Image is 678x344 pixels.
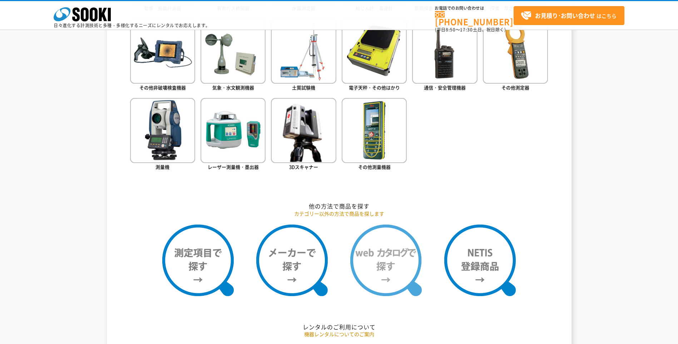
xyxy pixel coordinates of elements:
[271,19,336,84] img: 土質試験機
[460,26,473,33] span: 17:30
[130,330,548,338] p: 機器レンタルについてのご案内
[139,84,186,91] span: その他非破壊検査機器
[130,98,195,172] a: 測量機
[256,225,328,296] img: メーカーで探す
[130,19,195,93] a: その他非破壊検査機器
[201,19,266,93] a: 気象・水文観測機器
[271,98,336,163] img: 3Dスキャナー
[271,98,336,172] a: 3Dスキャナー
[130,202,548,210] h2: 他の方法で商品を探す
[155,163,169,170] span: 測量機
[208,163,259,170] span: レーザー測量機・墨出器
[342,19,407,84] img: 電子天秤・その他はかり
[342,98,407,163] img: その他測量機器
[130,210,548,217] p: カテゴリー以外の方法で商品を探します
[130,323,548,331] h2: レンタルのご利用について
[130,19,195,84] img: その他非破壊検査機器
[292,84,315,91] span: 土質試験機
[435,11,514,26] a: [PHONE_NUMBER]
[358,163,391,170] span: その他測量機器
[483,19,548,93] a: その他測定器
[535,11,595,20] strong: お見積り･お問い合わせ
[501,84,529,91] span: その他測定器
[130,98,195,163] img: 測量機
[162,225,234,296] img: 測定項目で探す
[483,19,548,84] img: その他測定器
[289,163,318,170] span: 3Dスキャナー
[54,23,210,28] p: 日々進化する計測技術と多種・多様化するニーズにレンタルでお応えします。
[444,225,516,296] img: NETIS登録商品
[342,19,407,93] a: 電子天秤・その他はかり
[342,98,407,172] a: その他測量機器
[435,6,514,10] span: お電話でのお問い合わせは
[435,26,506,33] span: (平日 ～ 土日、祝日除く)
[201,98,266,172] a: レーザー測量機・墨出器
[521,10,617,21] span: はこちら
[424,84,466,91] span: 通信・安全管理機器
[349,84,400,91] span: 電子天秤・その他はかり
[212,84,254,91] span: 気象・水文観測機器
[412,19,477,93] a: 通信・安全管理機器
[350,225,422,296] img: webカタログで探す
[271,19,336,93] a: 土質試験機
[201,98,266,163] img: レーザー測量機・墨出器
[514,6,624,25] a: お見積り･お問い合わせはこちら
[201,19,266,84] img: 気象・水文観測機器
[446,26,456,33] span: 8:50
[412,19,477,84] img: 通信・安全管理機器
